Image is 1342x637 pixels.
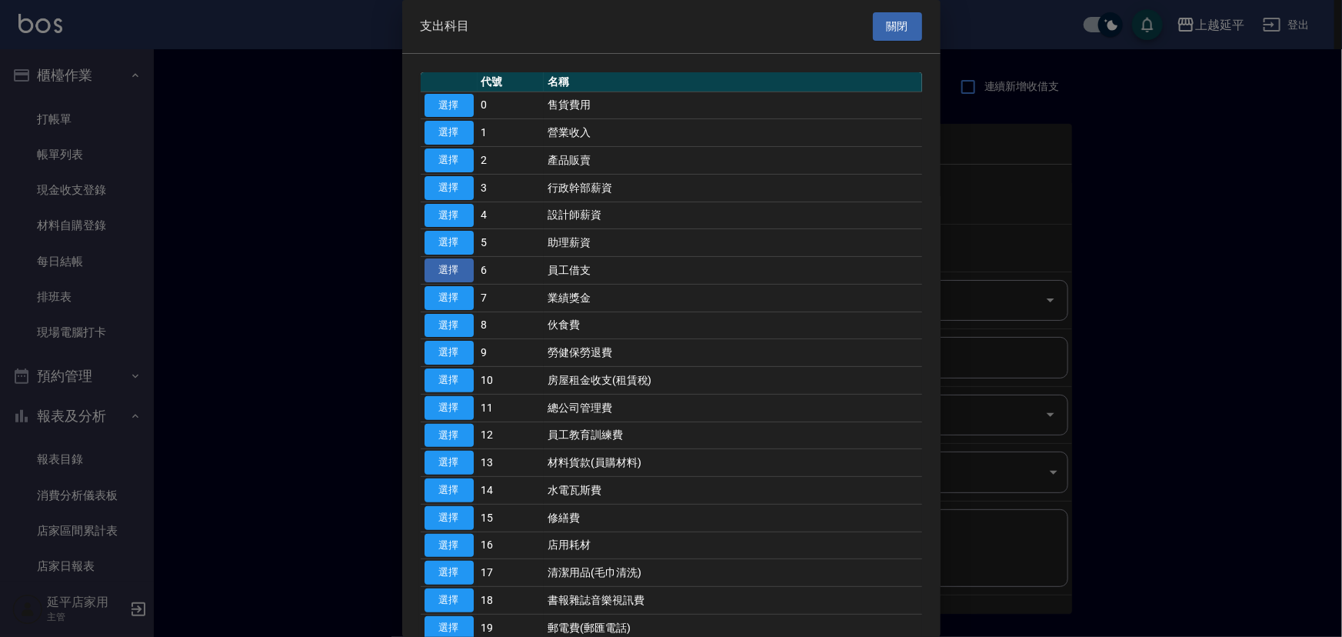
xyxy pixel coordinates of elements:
td: 8 [478,312,544,339]
th: 名稱 [544,72,921,92]
td: 材料貨款(員購材料) [544,449,921,477]
td: 水電瓦斯費 [544,477,921,505]
td: 產品販賣 [544,147,921,175]
td: 10 [478,367,544,395]
button: 選擇 [425,424,474,448]
button: 選擇 [425,589,474,612]
td: 14 [478,477,544,505]
td: 4 [478,202,544,229]
button: 選擇 [425,506,474,530]
td: 業績獎金 [544,284,921,312]
button: 選擇 [425,451,474,475]
button: 選擇 [425,148,474,172]
td: 書報雜誌音樂視訊費 [544,587,921,615]
button: 選擇 [425,94,474,118]
td: 助理薪資 [544,229,921,257]
td: 勞健保勞退費 [544,339,921,367]
button: 選擇 [425,258,474,282]
button: 選擇 [425,231,474,255]
button: 選擇 [425,314,474,338]
td: 18 [478,587,544,615]
td: 16 [478,532,544,559]
td: 2 [478,147,544,175]
button: 選擇 [425,534,474,558]
button: 關閉 [873,12,922,41]
button: 選擇 [425,286,474,310]
td: 員工教育訓練費 [544,422,921,449]
td: 3 [478,174,544,202]
button: 選擇 [425,479,474,502]
td: 員工借支 [544,257,921,285]
button: 選擇 [425,561,474,585]
td: 12 [478,422,544,449]
button: 選擇 [425,176,474,200]
td: 總公司管理費 [544,394,921,422]
button: 選擇 [425,121,474,145]
td: 營業收入 [544,119,921,147]
td: 1 [478,119,544,147]
td: 17 [478,559,544,587]
td: 6 [478,257,544,285]
td: 售貨費用 [544,92,921,119]
td: 清潔用品(毛巾清洗) [544,559,921,587]
button: 選擇 [425,369,474,392]
td: 0 [478,92,544,119]
td: 房屋租金收支(租賃稅) [544,367,921,395]
td: 11 [478,394,544,422]
th: 代號 [478,72,544,92]
td: 5 [478,229,544,257]
span: 支出科目 [421,18,470,34]
button: 選擇 [425,396,474,420]
td: 行政幹部薪資 [544,174,921,202]
button: 選擇 [425,341,474,365]
td: 設計師薪資 [544,202,921,229]
td: 伙食費 [544,312,921,339]
td: 修繕費 [544,504,921,532]
td: 13 [478,449,544,477]
td: 店用耗材 [544,532,921,559]
td: 9 [478,339,544,367]
td: 15 [478,504,544,532]
button: 選擇 [425,204,474,228]
td: 7 [478,284,544,312]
